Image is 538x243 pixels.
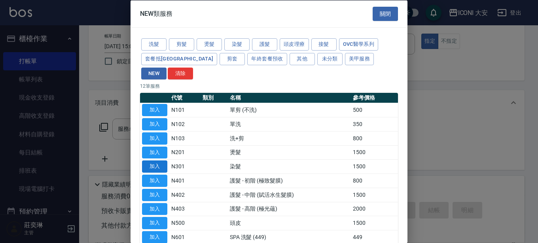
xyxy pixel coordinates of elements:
button: 剪套 [220,53,245,65]
td: N403 [169,202,201,216]
button: 美甲服務 [345,53,374,65]
td: 500 [351,103,398,117]
td: 頭皮 [228,216,351,230]
button: 加入 [142,203,167,215]
td: N103 [169,131,201,145]
button: 套餐抵[GEOGRAPHIC_DATA] [141,53,217,65]
td: 350 [351,117,398,131]
button: 加入 [142,188,167,201]
td: N402 [169,188,201,202]
button: 加入 [142,132,167,144]
button: 清除 [168,67,193,79]
td: 1500 [351,159,398,173]
th: 類別 [201,93,228,103]
td: 1500 [351,216,398,230]
td: N101 [169,103,201,117]
button: 關閉 [373,6,398,21]
span: NEW類服務 [140,9,172,17]
button: 洗髮 [141,38,167,51]
td: 2000 [351,202,398,216]
td: 1500 [351,188,398,202]
button: 染髮 [224,38,250,51]
td: 單洗 [228,117,351,131]
td: 護髮 - 中階 (賦活水生髮膜) [228,188,351,202]
button: 加入 [142,160,167,173]
td: 燙髮 [228,145,351,160]
td: 800 [351,131,398,145]
th: 代號 [169,93,201,103]
td: 護髮 - 高階 (極光蘊) [228,202,351,216]
td: 洗+剪 [228,131,351,145]
button: 年終套餐預收 [247,53,287,65]
button: 剪髮 [169,38,194,51]
th: 名稱 [228,93,351,103]
td: N401 [169,173,201,188]
td: 單剪 (不洗) [228,103,351,117]
td: 染髮 [228,159,351,173]
button: NEW [141,67,167,79]
button: 加入 [142,146,167,158]
button: 加入 [142,175,167,187]
button: 未分類 [317,53,343,65]
button: 加入 [142,104,167,116]
button: 其他 [290,53,315,65]
td: N102 [169,117,201,131]
td: 800 [351,173,398,188]
button: 護髮 [252,38,277,51]
p: 12 筆服務 [140,83,398,90]
button: 頭皮理療 [280,38,309,51]
button: 加入 [142,217,167,229]
td: 1500 [351,145,398,160]
button: 燙髮 [197,38,222,51]
td: N301 [169,159,201,173]
button: ovc醫學系列 [339,38,379,51]
td: 護髮 - 初階 (極致髮膜) [228,173,351,188]
button: 接髮 [311,38,337,51]
td: N201 [169,145,201,160]
th: 參考價格 [351,93,398,103]
td: N500 [169,216,201,230]
button: 加入 [142,118,167,130]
